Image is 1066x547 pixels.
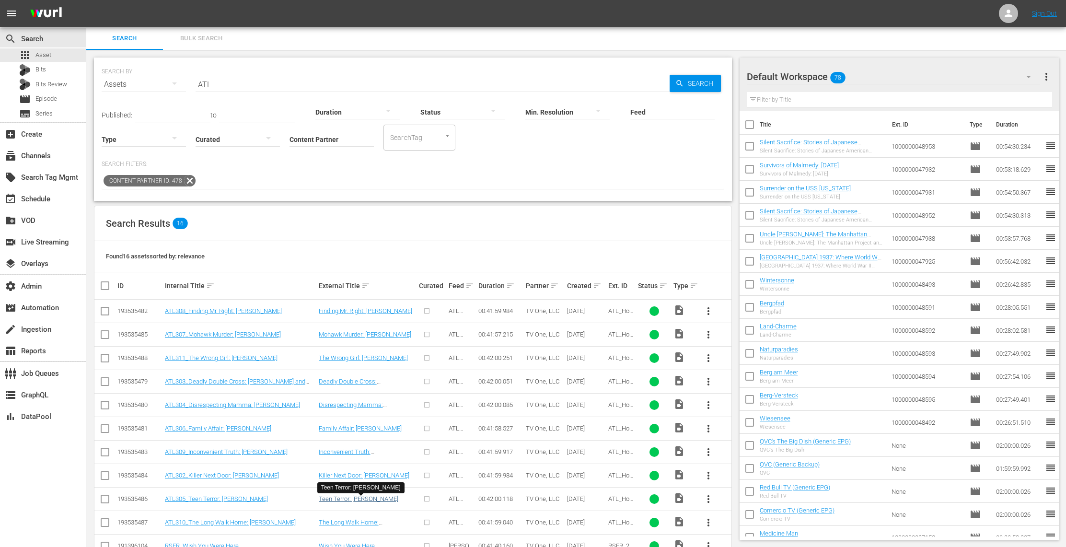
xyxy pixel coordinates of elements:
[992,227,1045,250] td: 00:53:57.768
[567,495,605,502] div: [DATE]
[478,519,523,526] div: 00:41:59.040
[970,302,981,313] span: Episode
[760,277,794,284] a: Wintersonne
[970,325,981,336] span: Episode
[567,280,605,291] div: Created
[567,307,605,314] div: [DATE]
[970,348,981,359] span: Episode
[760,286,794,292] div: Wintersonne
[888,480,966,503] td: None
[526,331,559,338] span: TV One, LLC
[992,135,1045,158] td: 00:54:30.234
[760,300,784,307] a: Bergpfad
[992,342,1045,365] td: 00:27:49.902
[165,280,316,291] div: Internal Title
[478,331,523,338] div: 00:41:57.215
[117,354,162,361] div: 193535488
[703,399,714,411] span: more_vert
[673,492,685,504] span: Video
[35,109,53,118] span: Series
[608,425,633,454] span: ATL_Homicide_306_WURL
[173,218,188,229] span: 16
[760,378,798,384] div: Berg am Meer
[567,401,605,408] div: [DATE]
[760,148,884,154] div: Silent Sacrifice: Stories of Japanese American Incarceration - Part 2
[319,378,381,399] a: Deadly Double Cross: [PERSON_NAME] and [PERSON_NAME]
[970,486,981,497] span: Episode
[526,354,559,361] span: TV One, LLC
[697,300,720,323] button: more_vert
[992,204,1045,227] td: 00:54:30.313
[165,495,268,502] a: ATL305_Teen Terror: [PERSON_NAME]
[747,63,1040,90] div: Default Workspace
[165,425,271,432] a: ATL306_Family Affair: [PERSON_NAME]
[567,354,605,361] div: [DATE]
[165,472,279,479] a: ATL302_Killer Next Door: [PERSON_NAME]
[449,378,475,392] span: ATL Homicide
[92,33,157,44] span: Search
[992,411,1045,434] td: 00:26:51.510
[638,280,671,291] div: Status
[5,411,16,422] span: DataPool
[117,282,162,290] div: ID
[970,417,981,428] span: Episode
[697,347,720,370] button: more_vert
[608,307,633,336] span: ATL_Homicide_308_WURL
[888,204,966,227] td: 1000000048952
[888,250,966,273] td: 1000000047925
[117,331,162,338] div: 193535485
[5,215,16,226] span: VOD
[19,64,31,76] div: Bits
[697,370,720,393] button: more_vert
[419,282,446,290] div: Curated
[608,472,633,500] span: ATL_Homicide_302_WURL
[169,33,234,44] span: Bulk Search
[5,368,16,379] span: Job Queues
[970,440,981,451] span: Episode
[760,111,887,138] th: Title
[673,375,685,386] span: Video
[970,394,981,405] span: Episode
[165,331,281,338] a: ATL307_Mohawk Murder: [PERSON_NAME]
[760,346,798,353] a: Naturparadies
[361,281,370,290] span: sort
[567,425,605,432] div: [DATE]
[117,401,162,408] div: 193535480
[23,2,69,25] img: ans4CAIJ8jUAAAAAAAAAAAAAAAAAAAAAAAAgQb4GAAAAAAAAAAAAAAAAAAAAAAAAJMjXAAAAAAAAAAAAAAAAAAAAAAAAgAT5G...
[5,128,16,140] span: Create
[970,509,981,520] span: Episode
[5,236,16,248] span: Live Streaming
[760,254,883,268] a: [GEOGRAPHIC_DATA] 1937: Where World War II Began
[165,519,296,526] a: ATL310_The Long Walk Home: [PERSON_NAME]
[449,519,475,533] span: ATL Homicide
[117,495,162,502] div: 193535486
[760,461,820,468] a: QVC (Generic Backup)
[888,457,966,480] td: None
[1045,255,1056,267] span: reorder
[760,231,871,245] a: Uncle [PERSON_NAME]: The Manhattan Project and Beyond
[210,111,217,119] span: to
[760,447,851,453] div: QVC's The Big Dish
[1045,347,1056,359] span: reorder
[673,351,685,363] span: Video
[760,530,798,537] a: Medicine Man
[760,369,798,376] a: Berg am Meer
[990,111,1048,138] th: Duration
[478,378,523,385] div: 00:42:00.051
[970,186,981,198] span: Episode
[1045,140,1056,151] span: reorder
[888,227,966,250] td: 1000000047938
[673,280,694,291] div: Type
[1045,278,1056,290] span: reorder
[608,282,635,290] div: Ext. ID
[888,296,966,319] td: 1000000048591
[760,493,830,499] div: Red Bull TV
[697,511,720,534] button: more_vert
[888,319,966,342] td: 1000000048592
[992,158,1045,181] td: 00:53:18.629
[465,281,474,290] span: sort
[970,233,981,244] span: Episode
[760,263,884,269] div: [GEOGRAPHIC_DATA] 1937: Where World War II Began
[703,423,714,434] span: more_vert
[690,281,698,290] span: sort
